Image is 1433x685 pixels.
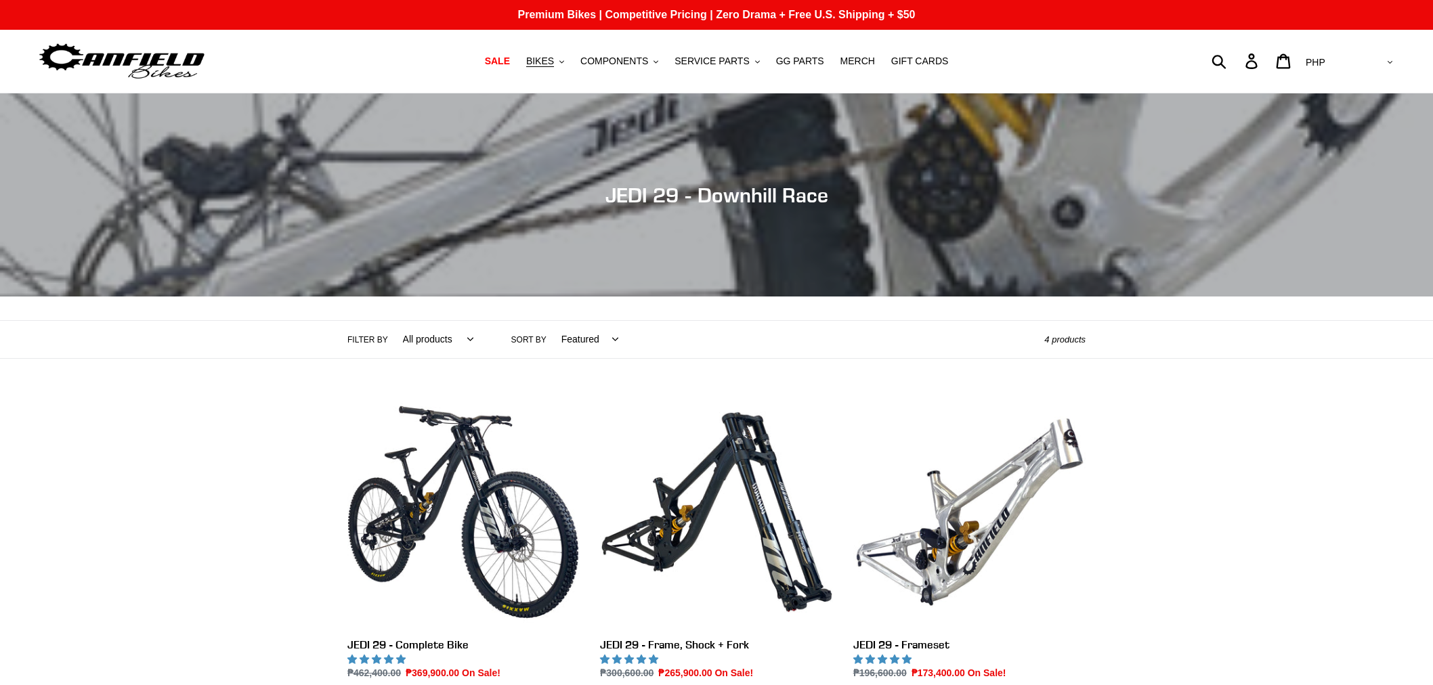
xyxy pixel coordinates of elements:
span: 4 products [1044,334,1086,345]
button: SERVICE PARTS [668,52,766,70]
span: GIFT CARDS [891,56,949,67]
span: COMPONENTS [580,56,648,67]
span: BIKES [526,56,554,67]
label: Sort by [511,334,547,346]
span: JEDI 29 - Downhill Race [605,183,828,207]
button: COMPONENTS [574,52,665,70]
a: MERCH [834,52,882,70]
a: GG PARTS [769,52,831,70]
span: GG PARTS [776,56,824,67]
span: SERVICE PARTS [675,56,749,67]
a: SALE [478,52,517,70]
span: MERCH [840,56,875,67]
label: Filter by [347,334,388,346]
button: BIKES [519,52,571,70]
input: Search [1219,46,1254,76]
a: GIFT CARDS [884,52,956,70]
span: SALE [485,56,510,67]
img: Canfield Bikes [37,40,207,83]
